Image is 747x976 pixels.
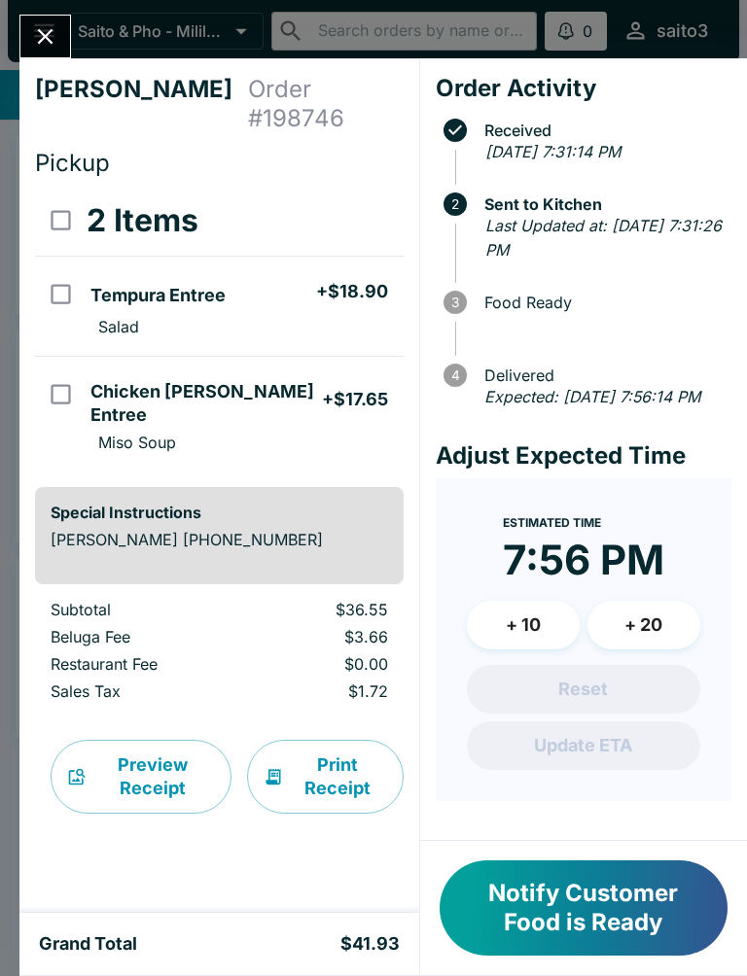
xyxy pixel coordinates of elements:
span: Pickup [35,149,110,177]
h5: Chicken [PERSON_NAME] Entree [90,380,321,427]
text: 2 [451,196,459,212]
h4: Adjust Expected Time [436,441,731,471]
p: $1.72 [258,681,387,701]
p: Subtotal [51,600,227,619]
h5: Grand Total [39,932,137,956]
em: Last Updated at: [DATE] 7:31:26 PM [485,216,722,261]
p: Miso Soup [98,433,176,452]
button: Print Receipt [247,740,404,814]
h5: $41.93 [340,932,400,956]
p: [PERSON_NAME] [PHONE_NUMBER] [51,530,388,549]
h5: + $18.90 [316,280,388,303]
button: Preview Receipt [51,740,231,814]
h4: Order # 198746 [248,75,404,133]
h6: Special Instructions [51,503,388,522]
span: Delivered [475,366,731,384]
table: orders table [35,600,404,709]
button: Notify Customer Food is Ready [440,860,728,956]
h4: [PERSON_NAME] [35,75,248,133]
em: [DATE] 7:31:14 PM [485,142,621,161]
span: Estimated Time [503,515,601,530]
h3: 2 Items [87,201,198,240]
text: 4 [450,367,459,383]
time: 7:56 PM [503,535,664,585]
button: + 10 [467,601,580,649]
h5: Tempura Entree [90,284,226,307]
p: $36.55 [258,600,387,619]
p: $3.66 [258,627,387,646]
span: Received [475,122,731,139]
h4: Order Activity [436,74,731,103]
button: + 20 [587,601,700,649]
p: Sales Tax [51,681,227,701]
text: 3 [451,295,459,310]
p: Beluga Fee [51,627,227,646]
p: $0.00 [258,654,387,674]
table: orders table [35,186,404,471]
p: Restaurant Fee [51,654,227,674]
button: Close [20,16,70,57]
em: Expected: [DATE] 7:56:14 PM [484,387,700,406]
h5: + $17.65 [322,388,388,411]
p: Salad [98,317,139,336]
span: Sent to Kitchen [475,195,731,213]
span: Food Ready [475,294,731,311]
